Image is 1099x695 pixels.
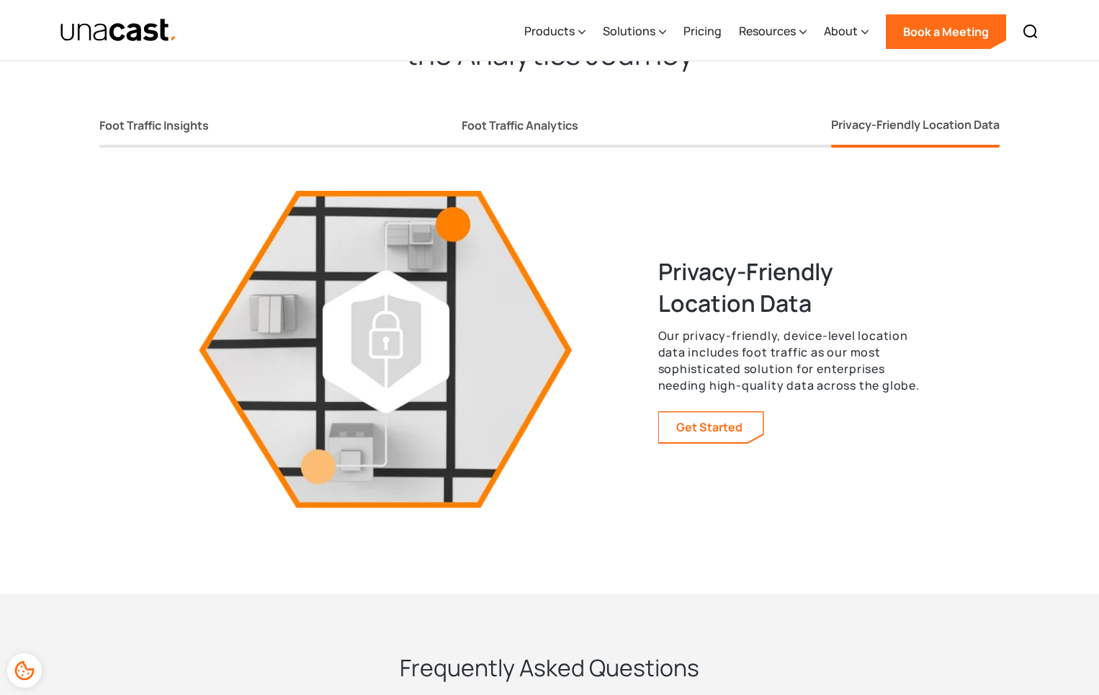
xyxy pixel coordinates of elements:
[174,191,598,508] img: 3d visualization of city tile of the Privacy-Friendly Location Data
[658,256,926,319] h3: Privacy-Friendly Location Data
[739,22,796,40] div: Resources
[824,22,858,40] div: About
[400,652,699,683] h3: Frequently Asked Questions
[603,2,666,61] div: Solutions
[658,328,926,394] p: Our privacy-friendly, device-level location data includes foot traffic as our most sophisticated ...
[99,118,209,133] div: Foot Traffic Insights
[7,653,42,688] div: Cookie Preferences
[603,22,655,40] div: Solutions
[886,14,1006,49] a: Book a Meeting
[683,2,722,61] a: Pricing
[524,2,586,61] div: Products
[462,118,578,133] div: Foot Traffic Analytics
[659,412,763,442] a: Learn more about our foot traffic data
[60,18,177,43] a: home
[739,2,807,61] div: Resources
[524,22,575,40] div: Products
[60,18,177,43] img: Unacast text logo
[831,116,1000,133] div: Privacy-Friendly Location Data
[824,2,869,61] div: About
[1022,23,1039,40] img: Search icon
